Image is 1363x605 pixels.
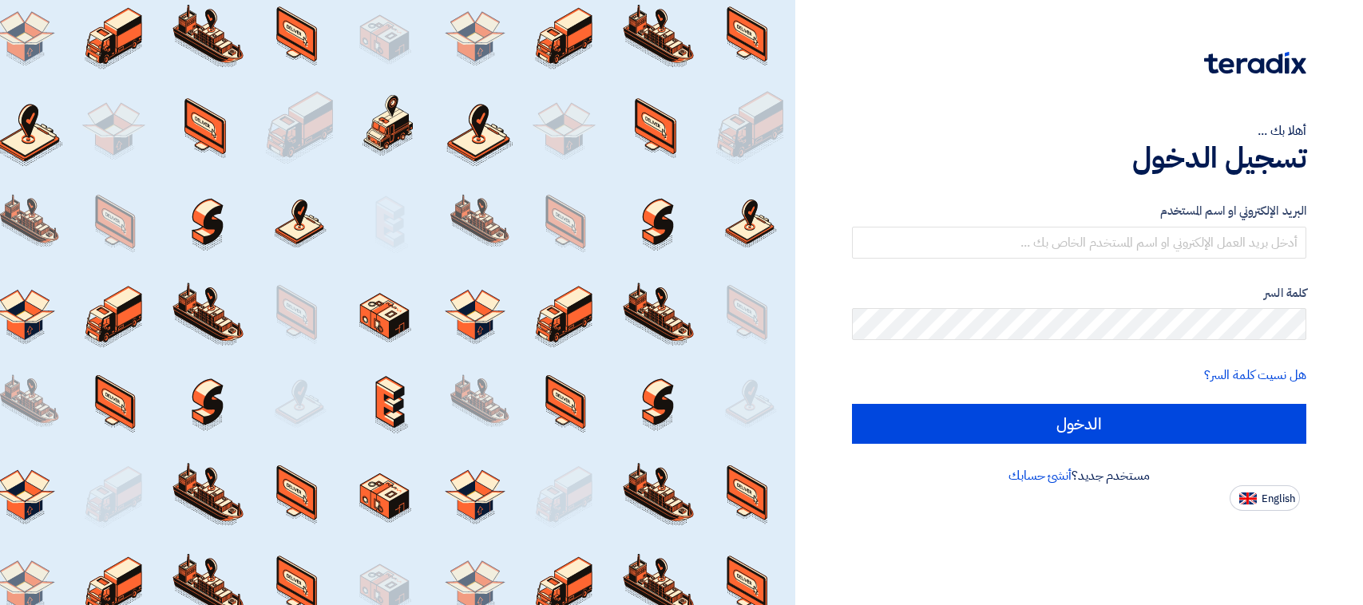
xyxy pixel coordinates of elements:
a: هل نسيت كلمة السر؟ [1204,366,1306,385]
button: English [1230,485,1300,511]
div: أهلا بك ... [852,121,1306,140]
h1: تسجيل الدخول [852,140,1306,176]
input: الدخول [852,404,1306,444]
input: أدخل بريد العمل الإلكتروني او اسم المستخدم الخاص بك ... [852,227,1306,259]
a: أنشئ حسابك [1008,466,1072,485]
div: مستخدم جديد؟ [852,466,1306,485]
label: كلمة السر [852,284,1306,302]
img: en-US.png [1239,492,1257,504]
label: البريد الإلكتروني او اسم المستخدم [852,202,1306,220]
span: English [1262,493,1295,504]
img: Teradix logo [1204,52,1306,74]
